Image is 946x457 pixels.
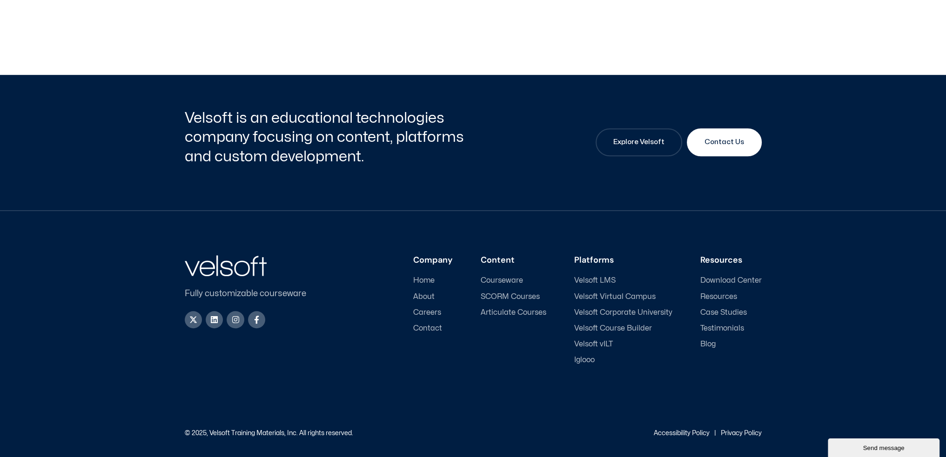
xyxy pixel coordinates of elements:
span: Contact Us [704,137,744,148]
span: Velsoft Virtual Campus [574,292,656,301]
a: Iglooo [574,356,672,364]
a: Courseware [481,276,546,285]
a: Privacy Policy [721,430,762,436]
a: Accessibility Policy [654,430,710,436]
span: Iglooo [574,356,595,364]
a: About [413,292,453,301]
p: Fully customizable courseware [185,287,322,300]
a: Case Studies [700,308,762,317]
a: Velsoft Corporate University [574,308,672,317]
a: Blog [700,340,762,349]
a: Velsoft Course Builder [574,324,672,333]
span: Explore Velsoft [613,137,664,148]
span: About [413,292,435,301]
iframe: chat widget [828,437,941,457]
span: Case Studies [700,308,747,317]
span: Careers [413,308,441,317]
a: Velsoft vILT [574,340,672,349]
a: Download Center [700,276,762,285]
a: SCORM Courses [481,292,546,301]
span: SCORM Courses [481,292,540,301]
h3: Platforms [574,255,672,265]
a: Home [413,276,453,285]
span: Velsoft vILT [574,340,613,349]
a: Testimonials [700,324,762,333]
h3: Content [481,255,546,265]
span: Courseware [481,276,523,285]
span: Blog [700,340,716,349]
span: Home [413,276,435,285]
span: Contact [413,324,442,333]
h3: Company [413,255,453,265]
span: Resources [700,292,737,301]
a: Explore Velsoft [596,128,682,156]
a: Velsoft LMS [574,276,672,285]
a: Contact [413,324,453,333]
p: | [714,430,716,437]
h3: Resources [700,255,762,265]
span: Velsoft Course Builder [574,324,652,333]
span: Testimonials [700,324,744,333]
span: Velsoft LMS [574,276,616,285]
a: Resources [700,292,762,301]
a: Contact Us [687,128,762,156]
a: Velsoft Virtual Campus [574,292,672,301]
a: Articulate Courses [481,308,546,317]
h2: Velsoft is an educational technologies company focusing on content, platforms and custom developm... [185,108,471,166]
a: Careers [413,308,453,317]
p: © 2025, Velsoft Training Materials, Inc. All rights reserved. [185,430,353,437]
